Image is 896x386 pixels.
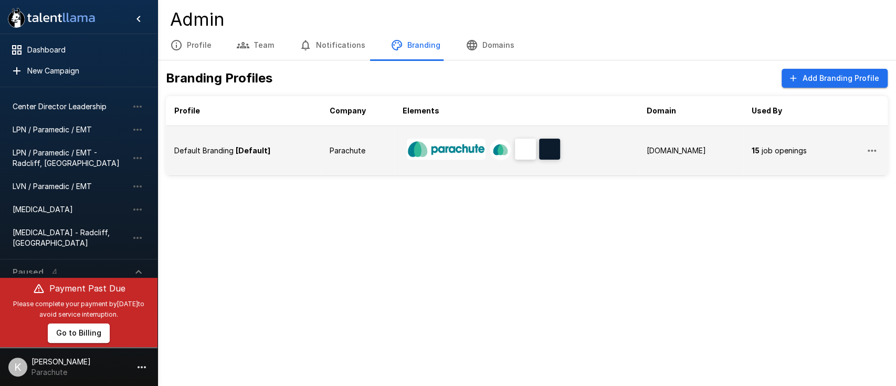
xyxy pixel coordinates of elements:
[287,30,378,60] button: Notifications
[752,146,760,155] b: 15
[174,145,234,156] p: Default Branding
[157,30,224,60] button: Profile
[321,96,394,126] th: Company
[407,139,486,160] img: Banner Logo
[394,96,638,126] th: Elements
[743,96,842,126] th: Used By
[170,8,883,30] h4: Admin
[647,145,735,156] p: [DOMAIN_NAME]
[378,30,453,60] button: Branding
[752,145,834,156] p: job openings
[782,69,888,88] button: Add Branding Profile
[330,145,386,156] p: Parachute
[539,139,563,163] span: Accent Color
[638,96,743,126] th: Domain
[490,139,511,160] div: Interviewer
[453,30,527,60] button: Domains
[490,139,511,160] img: parachute_avatar.png
[166,96,321,126] th: Profile
[224,30,287,60] button: Team
[166,70,272,87] h5: Branding Profiles
[236,146,270,155] b: [Default]
[515,139,539,163] span: Brand Color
